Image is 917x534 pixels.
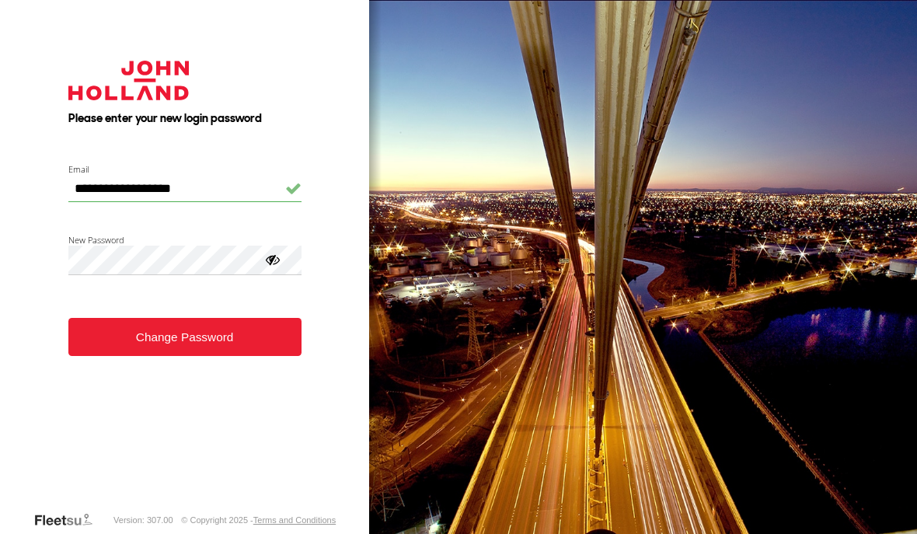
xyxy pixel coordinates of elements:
label: New Password [68,234,302,246]
div: © Copyright 2025 - [181,515,336,525]
a: Terms and Conditions [253,515,336,525]
div: Version: 307.00 [113,515,173,525]
a: Visit our Website [33,512,105,528]
h2: Please enter your new login password [68,110,302,126]
img: John Holland [68,61,190,100]
button: Change Password [68,318,302,356]
label: Email [68,163,302,175]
